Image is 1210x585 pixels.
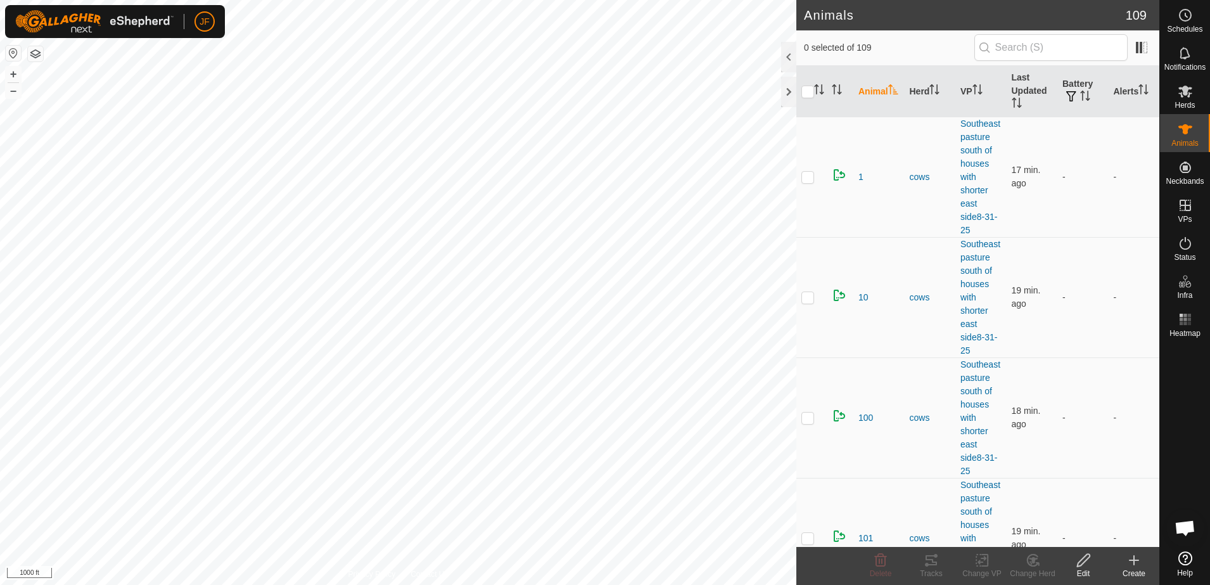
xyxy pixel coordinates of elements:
p-sorticon: Activate to sort [929,86,939,96]
span: 0 selected of 109 [804,41,974,55]
input: Search (S) [974,34,1128,61]
p-sorticon: Activate to sort [888,86,898,96]
span: Sep 3, 2025, 5:36 AM [1012,285,1041,309]
span: 109 [1126,6,1147,25]
td: - [1057,117,1109,237]
p-sorticon: Activate to sort [832,86,842,96]
img: returning on [832,408,847,423]
a: Southeast pasture south of houses with shorter east side8-31-25 [960,239,1000,356]
div: Create [1109,568,1159,579]
span: JF [200,15,210,29]
div: cows [910,532,951,545]
td: - [1109,117,1160,237]
div: Change Herd [1007,568,1058,579]
span: 10 [858,291,869,304]
span: Sep 3, 2025, 5:37 AM [1012,406,1041,429]
span: Status [1174,254,1195,261]
p-sorticon: Activate to sort [972,86,983,96]
p-sorticon: Activate to sort [1138,86,1149,96]
div: cows [910,170,951,184]
span: VPs [1178,215,1192,223]
span: Infra [1177,292,1192,299]
span: Sep 3, 2025, 5:36 AM [1012,526,1041,550]
div: Change VP [957,568,1007,579]
span: Notifications [1164,63,1206,71]
a: Open chat [1166,509,1204,547]
img: returning on [832,529,847,544]
th: VP [955,66,1007,117]
span: 100 [858,411,873,425]
th: Animal [853,66,905,117]
span: Help [1177,569,1193,577]
div: cows [910,411,951,425]
p-sorticon: Activate to sort [1012,100,1022,110]
img: returning on [832,167,847,183]
button: Reset Map [6,46,21,61]
span: Schedules [1167,25,1202,33]
a: Contact Us [411,569,448,580]
td: - [1109,237,1160,357]
th: Battery [1057,66,1109,117]
img: returning on [832,288,847,303]
span: Sep 3, 2025, 5:37 AM [1012,165,1041,188]
div: Tracks [906,568,957,579]
p-sorticon: Activate to sort [1080,93,1090,103]
h2: Animals [804,8,1126,23]
button: Map Layers [28,46,43,61]
th: Last Updated [1007,66,1058,117]
span: 1 [858,170,863,184]
span: Herds [1175,101,1195,109]
th: Alerts [1109,66,1160,117]
td: - [1109,357,1160,478]
div: Edit [1058,568,1109,579]
span: Animals [1171,139,1199,147]
a: Privacy Policy [348,569,395,580]
button: – [6,83,21,98]
th: Herd [905,66,956,117]
span: Neckbands [1166,177,1204,185]
button: + [6,67,21,82]
a: Southeast pasture south of houses with shorter east side8-31-25 [960,359,1000,476]
a: Southeast pasture south of houses with shorter east side8-31-25 [960,119,1000,235]
span: 101 [858,532,873,545]
a: Help [1160,546,1210,582]
td: - [1057,237,1109,357]
td: - [1057,357,1109,478]
img: Gallagher Logo [15,10,174,33]
p-sorticon: Activate to sort [814,86,824,96]
div: cows [910,291,951,304]
span: Heatmap [1169,330,1200,337]
span: Delete [870,569,892,578]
